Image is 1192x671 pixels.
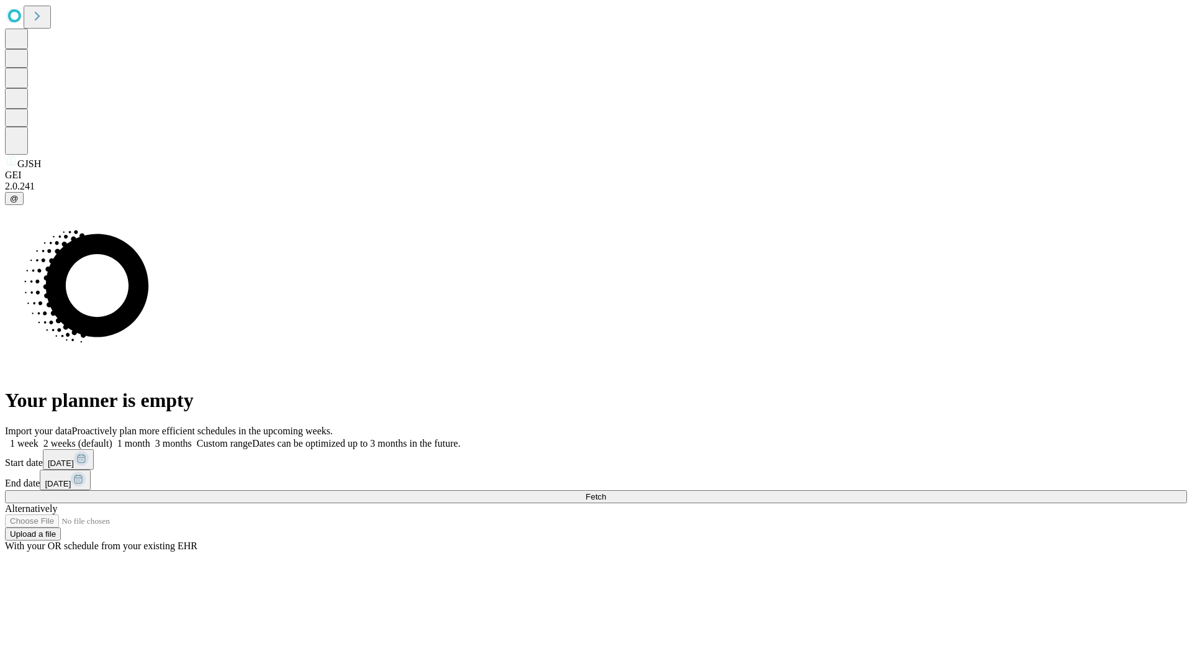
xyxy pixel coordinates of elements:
span: 2 weeks (default) [43,438,112,449]
div: GEI [5,170,1187,181]
span: @ [10,194,19,203]
button: @ [5,192,24,205]
div: 2.0.241 [5,181,1187,192]
span: Fetch [585,492,606,501]
span: 1 month [117,438,150,449]
span: [DATE] [45,479,71,488]
span: Alternatively [5,503,57,514]
span: GJSH [17,158,41,169]
div: Start date [5,449,1187,470]
span: With your OR schedule from your existing EHR [5,541,197,551]
button: [DATE] [43,449,94,470]
span: 3 months [155,438,192,449]
button: Upload a file [5,527,61,541]
button: Fetch [5,490,1187,503]
h1: Your planner is empty [5,389,1187,412]
div: End date [5,470,1187,490]
span: Custom range [197,438,252,449]
span: Import your data [5,426,72,436]
span: 1 week [10,438,38,449]
span: [DATE] [48,459,74,468]
span: Dates can be optimized up to 3 months in the future. [252,438,460,449]
button: [DATE] [40,470,91,490]
span: Proactively plan more efficient schedules in the upcoming weeks. [72,426,333,436]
